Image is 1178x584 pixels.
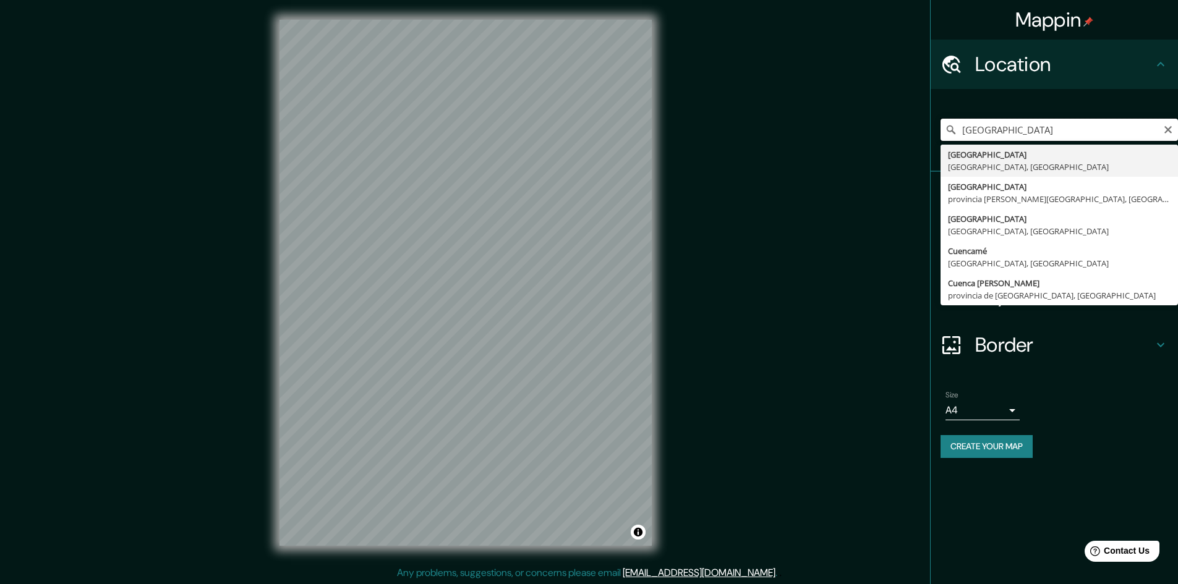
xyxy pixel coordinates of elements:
div: Cuencamé [948,245,1171,257]
div: provincia [PERSON_NAME][GEOGRAPHIC_DATA], [GEOGRAPHIC_DATA] [948,193,1171,205]
div: Pins [931,172,1178,221]
div: [GEOGRAPHIC_DATA], [GEOGRAPHIC_DATA] [948,257,1171,269]
div: [GEOGRAPHIC_DATA] [948,213,1171,225]
div: Style [931,221,1178,271]
h4: Layout [975,283,1153,308]
div: . [779,565,782,580]
img: pin-icon.png [1083,17,1093,27]
button: Clear [1163,123,1173,135]
div: [GEOGRAPHIC_DATA] [948,148,1171,161]
button: Create your map [941,435,1033,458]
div: [GEOGRAPHIC_DATA] [948,180,1171,193]
div: A4 [945,400,1020,420]
h4: Location [975,52,1153,77]
div: Layout [931,271,1178,320]
button: Toggle attribution [631,525,646,540]
div: [GEOGRAPHIC_DATA], [GEOGRAPHIC_DATA] [948,225,1171,237]
div: Location [931,40,1178,89]
h4: Border [975,332,1153,357]
h4: Mappin [1015,7,1094,32]
div: . [777,565,779,580]
input: Pick your city or area [941,119,1178,141]
div: Cuenca [PERSON_NAME] [948,277,1171,289]
div: Border [931,320,1178,370]
p: Any problems, suggestions, or concerns please email . [397,565,777,580]
div: provincia de [GEOGRAPHIC_DATA], [GEOGRAPHIC_DATA] [948,289,1171,302]
div: [GEOGRAPHIC_DATA], [GEOGRAPHIC_DATA] [948,161,1171,173]
a: [EMAIL_ADDRESS][DOMAIN_NAME] [623,566,775,579]
label: Size [945,390,958,400]
iframe: Help widget launcher [1068,536,1164,570]
canvas: Map [280,20,652,546]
